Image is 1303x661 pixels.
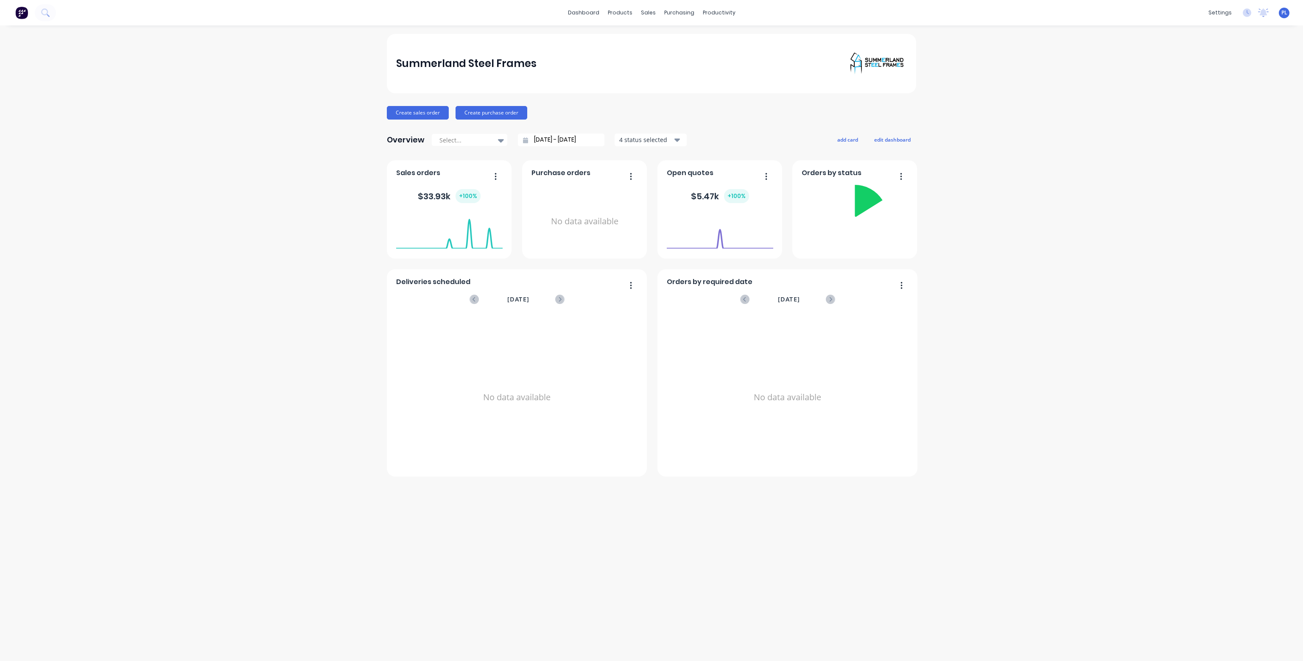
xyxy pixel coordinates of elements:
div: settings [1204,6,1236,19]
button: Create sales order [387,106,449,120]
img: Factory [15,6,28,19]
div: $ 5.47k [691,189,749,203]
button: Create purchase order [456,106,527,120]
div: + 100 % [456,189,481,203]
a: dashboard [564,6,604,19]
span: PL [1281,9,1287,17]
div: productivity [699,6,740,19]
div: No data available [396,315,638,480]
div: Summerland Steel Frames [396,55,537,72]
div: No data available [531,181,638,262]
div: $ 33.93k [418,189,481,203]
div: Overview [387,131,425,148]
span: Purchase orders [531,168,590,178]
span: [DATE] [778,295,800,304]
button: add card [832,134,864,145]
div: purchasing [660,6,699,19]
span: Orders by status [802,168,861,178]
div: + 100 % [724,189,749,203]
img: Summerland Steel Frames [847,51,907,76]
span: [DATE] [507,295,529,304]
span: Sales orders [396,168,440,178]
div: 4 status selected [619,135,673,144]
div: sales [637,6,660,19]
div: products [604,6,637,19]
span: Open quotes [667,168,713,178]
div: No data available [667,315,909,480]
span: Deliveries scheduled [396,277,470,287]
button: edit dashboard [869,134,916,145]
button: 4 status selected [615,134,687,146]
